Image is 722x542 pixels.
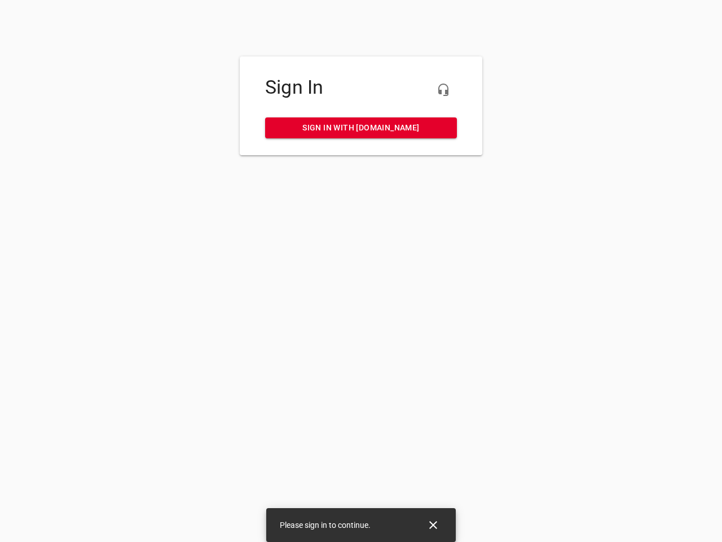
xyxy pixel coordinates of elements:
[280,521,371,530] span: Please sign in to continue.
[274,121,448,135] span: Sign in with [DOMAIN_NAME]
[265,117,457,138] a: Sign in with [DOMAIN_NAME]
[265,76,457,99] h4: Sign In
[420,512,447,539] button: Close
[430,76,457,103] button: Live Chat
